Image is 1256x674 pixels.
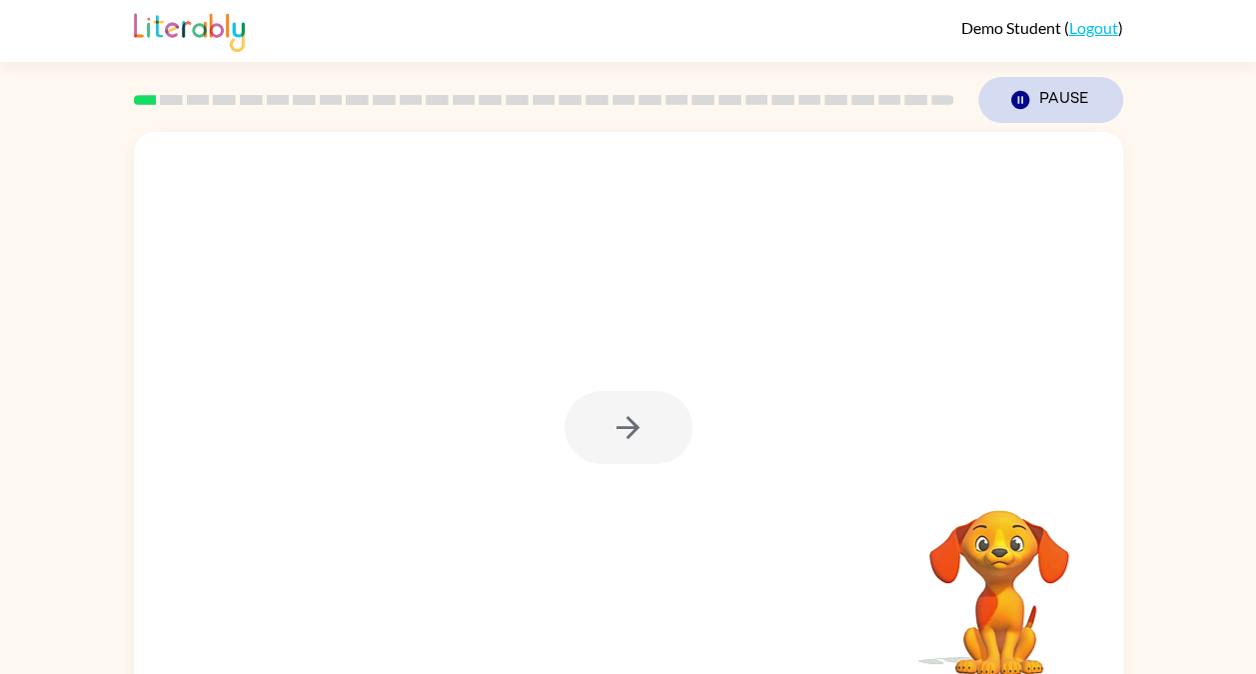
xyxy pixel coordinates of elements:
span: Demo Student [961,18,1064,37]
button: Pause [978,77,1123,123]
div: ( ) [961,18,1123,37]
img: Literably [134,8,245,52]
a: Logout [1069,18,1118,37]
